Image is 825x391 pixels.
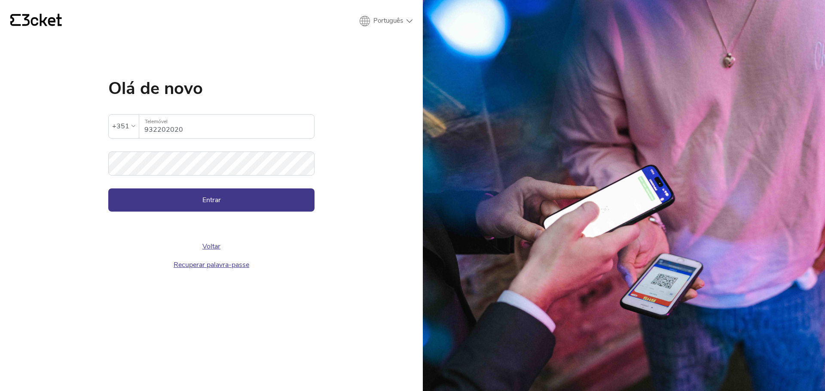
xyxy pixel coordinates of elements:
[202,242,220,251] a: Voltar
[108,188,315,212] button: Entrar
[10,14,62,28] a: {' '}
[108,80,315,97] h1: Olá de novo
[144,115,314,138] input: Telemóvel
[139,115,314,129] label: Telemóvel
[108,152,315,166] label: Palavra-passe
[174,260,249,270] a: Recuperar palavra-passe
[10,14,21,26] g: {' '}
[112,120,129,133] div: +351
